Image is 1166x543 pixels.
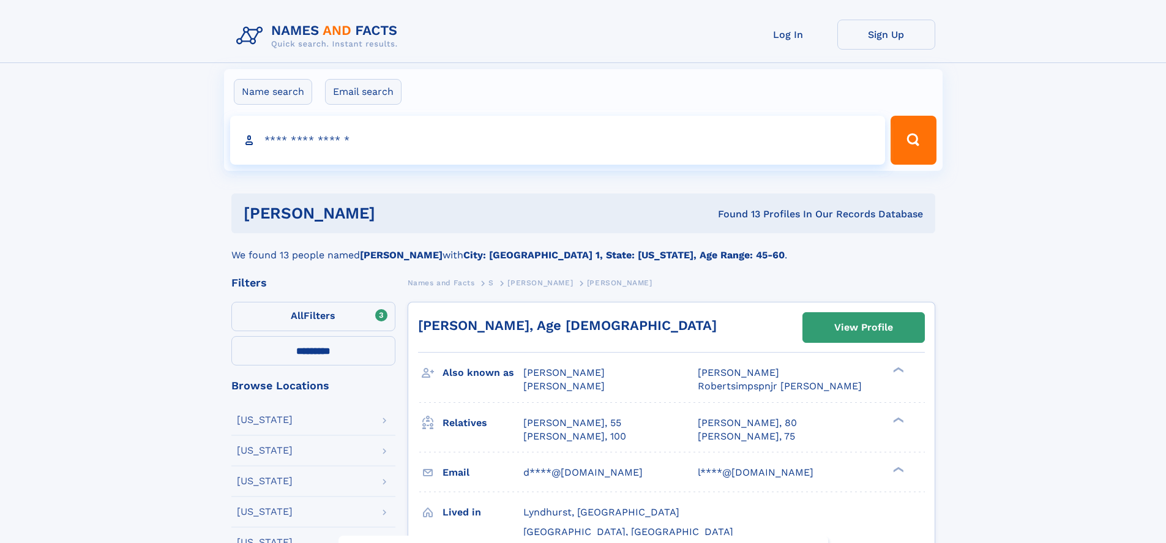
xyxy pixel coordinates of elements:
[523,526,733,537] span: [GEOGRAPHIC_DATA], [GEOGRAPHIC_DATA]
[890,465,905,473] div: ❯
[523,416,621,430] a: [PERSON_NAME], 55
[507,275,573,290] a: [PERSON_NAME]
[230,116,886,165] input: search input
[408,275,475,290] a: Names and Facts
[547,208,923,221] div: Found 13 Profiles In Our Records Database
[443,362,523,383] h3: Also known as
[698,367,779,378] span: [PERSON_NAME]
[488,275,494,290] a: S
[739,20,837,50] a: Log In
[443,462,523,483] h3: Email
[523,430,626,443] a: [PERSON_NAME], 100
[237,415,293,425] div: [US_STATE]
[443,502,523,523] h3: Lived in
[507,279,573,287] span: [PERSON_NAME]
[231,277,395,288] div: Filters
[443,413,523,433] h3: Relatives
[231,380,395,391] div: Browse Locations
[244,206,547,221] h1: [PERSON_NAME]
[234,79,312,105] label: Name search
[231,20,408,53] img: Logo Names and Facts
[523,506,679,518] span: Lyndhurst, [GEOGRAPHIC_DATA]
[231,302,395,331] label: Filters
[891,116,936,165] button: Search Button
[698,430,795,443] a: [PERSON_NAME], 75
[523,367,605,378] span: [PERSON_NAME]
[890,366,905,374] div: ❯
[837,20,935,50] a: Sign Up
[231,233,935,263] div: We found 13 people named with .
[523,380,605,392] span: [PERSON_NAME]
[890,416,905,424] div: ❯
[587,279,652,287] span: [PERSON_NAME]
[834,313,893,342] div: View Profile
[803,313,924,342] a: View Profile
[237,476,293,486] div: [US_STATE]
[418,318,717,333] a: [PERSON_NAME], Age [DEMOGRAPHIC_DATA]
[463,249,785,261] b: City: [GEOGRAPHIC_DATA] 1, State: [US_STATE], Age Range: 45-60
[698,380,862,392] span: Robertsimpspnjr [PERSON_NAME]
[488,279,494,287] span: S
[325,79,402,105] label: Email search
[291,310,304,321] span: All
[360,249,443,261] b: [PERSON_NAME]
[237,507,293,517] div: [US_STATE]
[698,416,797,430] a: [PERSON_NAME], 80
[237,446,293,455] div: [US_STATE]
